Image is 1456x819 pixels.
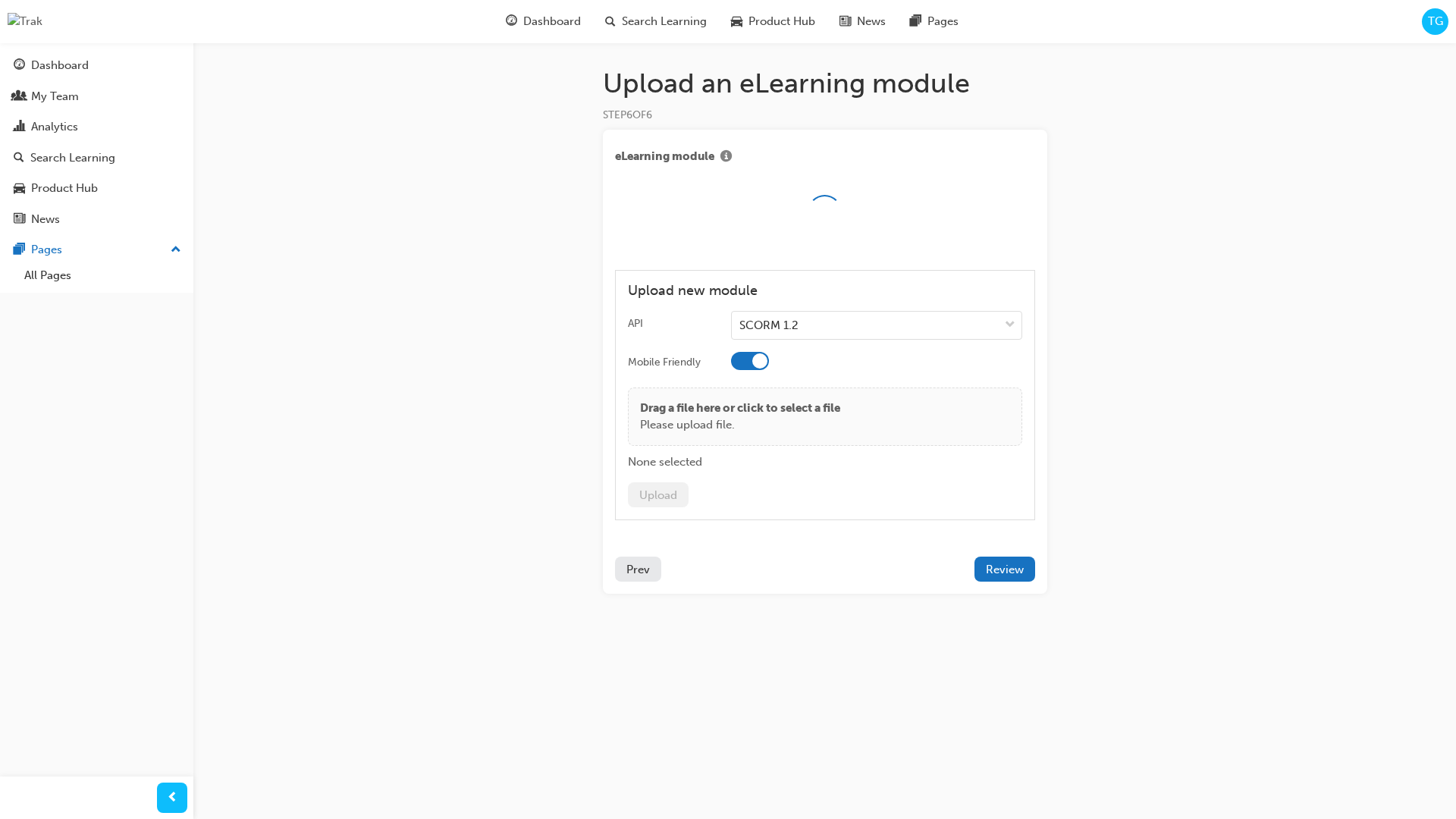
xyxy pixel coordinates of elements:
span: news-icon [14,213,25,227]
span: prev-icon [167,789,178,808]
a: car-iconProduct Hub [719,6,827,37]
span: chart-icon [14,121,25,134]
span: Prev [626,563,650,576]
span: news-icon [839,12,851,31]
button: Upload [628,482,689,507]
div: Product Hub [31,180,98,197]
span: Search Learning [622,13,707,30]
a: news-iconNews [827,6,898,37]
h4: Upload new module [628,283,1022,300]
a: search-iconSearch Learning [593,6,719,37]
a: Analytics [6,113,187,141]
span: info-icon [720,151,732,165]
span: up-icon [171,240,181,260]
a: Product Hub [6,174,187,202]
button: Review [974,557,1035,582]
img: Trak [8,13,42,30]
span: Product Hub [748,13,815,30]
a: Search Learning [6,144,187,172]
div: Mobile Friendly [628,355,701,370]
span: eLearning module [615,148,714,167]
button: TG [1422,8,1448,35]
div: News [31,211,60,228]
span: STEP 6 OF 6 [603,108,652,121]
span: down-icon [1005,315,1015,335]
p: Drag a file here or click to select a file [640,400,840,417]
button: Show info [714,148,738,167]
a: pages-iconPages [898,6,971,37]
button: Pages [6,236,187,264]
span: car-icon [14,182,25,196]
span: None selected [628,455,702,469]
div: Analytics [31,118,78,136]
span: pages-icon [910,12,921,31]
div: API [628,316,643,331]
div: Dashboard [31,57,89,74]
div: Search Learning [30,149,115,167]
h1: Upload an eLearning module [603,67,1047,100]
span: Pages [927,13,959,30]
span: car-icon [731,12,742,31]
span: Dashboard [523,13,581,30]
div: SCORM 1.2 [739,317,799,334]
a: News [6,206,187,234]
span: search-icon [14,152,24,165]
a: Dashboard [6,52,187,80]
span: people-icon [14,90,25,104]
div: My Team [31,88,79,105]
span: search-icon [605,12,616,31]
a: All Pages [18,264,187,287]
span: TG [1428,13,1443,30]
span: Review [986,563,1024,576]
div: Pages [31,241,62,259]
a: My Team [6,83,187,111]
p: Please upload file. [640,416,840,434]
div: Drag a file here or click to select a filePlease upload file. [628,388,1022,446]
button: Prev [615,557,661,582]
a: guage-iconDashboard [494,6,593,37]
button: DashboardMy TeamAnalyticsSearch LearningProduct HubNews [6,49,187,236]
span: News [857,13,886,30]
span: pages-icon [14,243,25,257]
span: guage-icon [14,59,25,73]
span: guage-icon [506,12,517,31]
